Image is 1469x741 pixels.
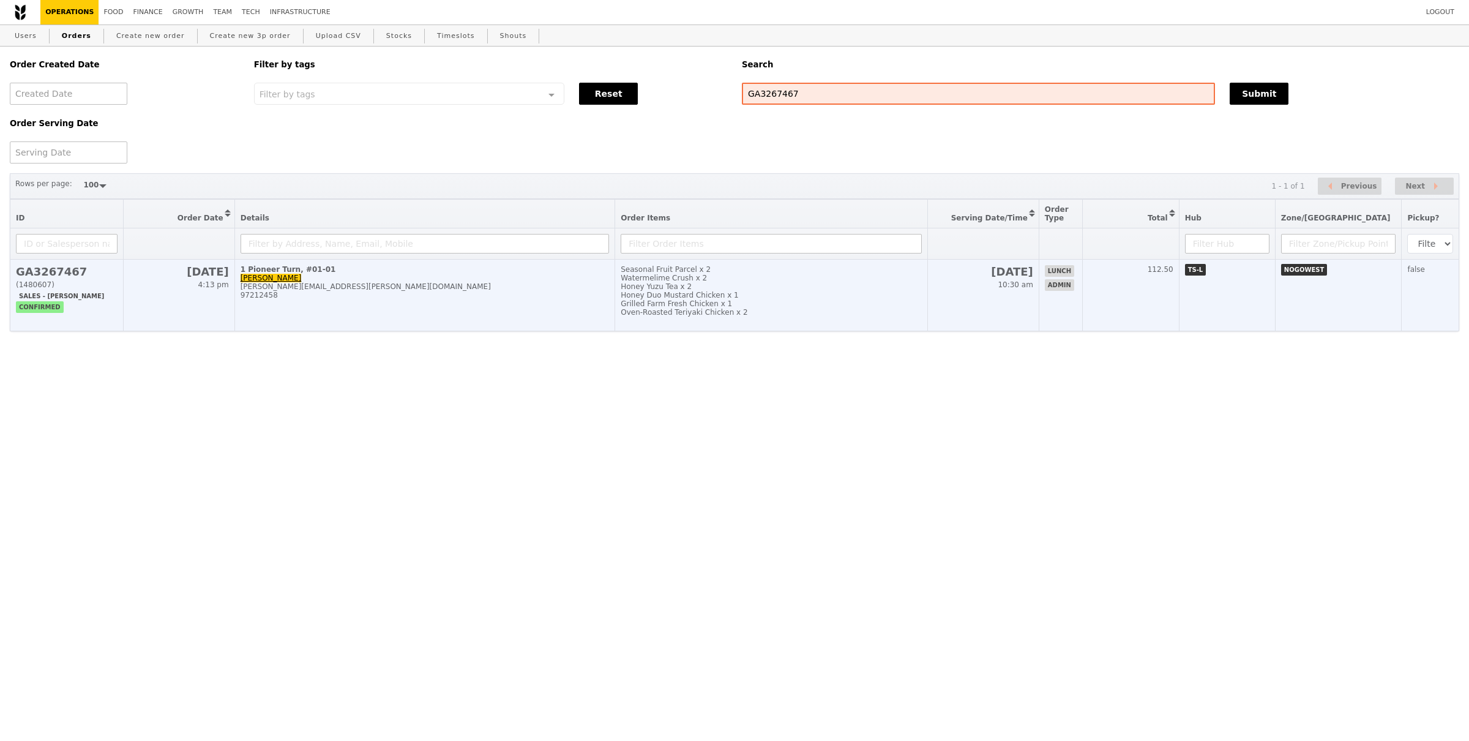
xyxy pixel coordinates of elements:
h2: GA3267467 [16,265,118,278]
span: 112.50 [1148,265,1173,274]
a: Orders [57,25,96,47]
input: Filter Hub [1185,234,1269,254]
div: Seasonal Fruit Parcel x 2 [621,265,921,274]
span: Zone/[GEOGRAPHIC_DATA] [1281,214,1391,222]
a: [PERSON_NAME] [241,274,302,282]
div: 97212458 [241,291,610,299]
a: Shouts [495,25,532,47]
div: [PERSON_NAME][EMAIL_ADDRESS][PERSON_NAME][DOMAIN_NAME] [241,282,610,291]
button: Previous [1318,178,1381,195]
input: Filter Order Items [621,234,921,254]
span: Pickup? [1407,214,1439,222]
button: Next [1395,178,1454,195]
img: Grain logo [15,4,26,20]
span: Previous [1341,179,1377,194]
div: (1480607) [16,280,118,289]
h5: Order Serving Date [10,119,239,128]
h2: [DATE] [129,265,229,278]
span: ID [16,214,24,222]
input: Search any field [742,83,1215,105]
input: ID or Salesperson name [16,234,118,254]
h2: [DATE] [933,265,1033,278]
span: TS-L [1185,264,1206,276]
button: Reset [579,83,638,105]
a: Timeslots [432,25,479,47]
span: 10:30 am [998,280,1033,289]
span: Filter by tags [260,88,315,99]
span: NOGOWEST [1281,264,1327,276]
label: Rows per page: [15,178,72,190]
a: Create new order [111,25,190,47]
input: Filter by Address, Name, Email, Mobile [241,234,610,254]
input: Serving Date [10,141,127,164]
input: Filter Zone/Pickup Point [1281,234,1396,254]
div: 1 Pioneer Turn, #01-01 [241,265,610,274]
div: 1 - 1 of 1 [1271,182,1304,190]
span: admin [1045,279,1074,291]
span: Order Type [1045,205,1069,222]
span: Sales - [PERSON_NAME] [16,290,107,302]
span: 4:13 pm [198,280,229,289]
div: Grilled Farm Fresh Chicken x 1 [621,299,921,308]
a: Users [10,25,42,47]
span: lunch [1045,265,1074,277]
h5: Filter by tags [254,60,727,69]
span: Next [1405,179,1425,194]
button: Submit [1230,83,1288,105]
a: Upload CSV [311,25,366,47]
div: Watermelime Crush x 2 [621,274,921,282]
span: Hub [1185,214,1202,222]
div: Oven‑Roasted Teriyaki Chicken x 2 [621,308,921,317]
span: Order Items [621,214,670,222]
div: Honey Yuzu Tea x 2 [621,282,921,291]
span: Details [241,214,269,222]
span: false [1407,265,1425,274]
span: confirmed [16,301,64,313]
h5: Order Created Date [10,60,239,69]
a: Create new 3p order [205,25,296,47]
input: Created Date [10,83,127,105]
div: Honey Duo Mustard Chicken x 1 [621,291,921,299]
a: Stocks [381,25,417,47]
h5: Search [742,60,1459,69]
